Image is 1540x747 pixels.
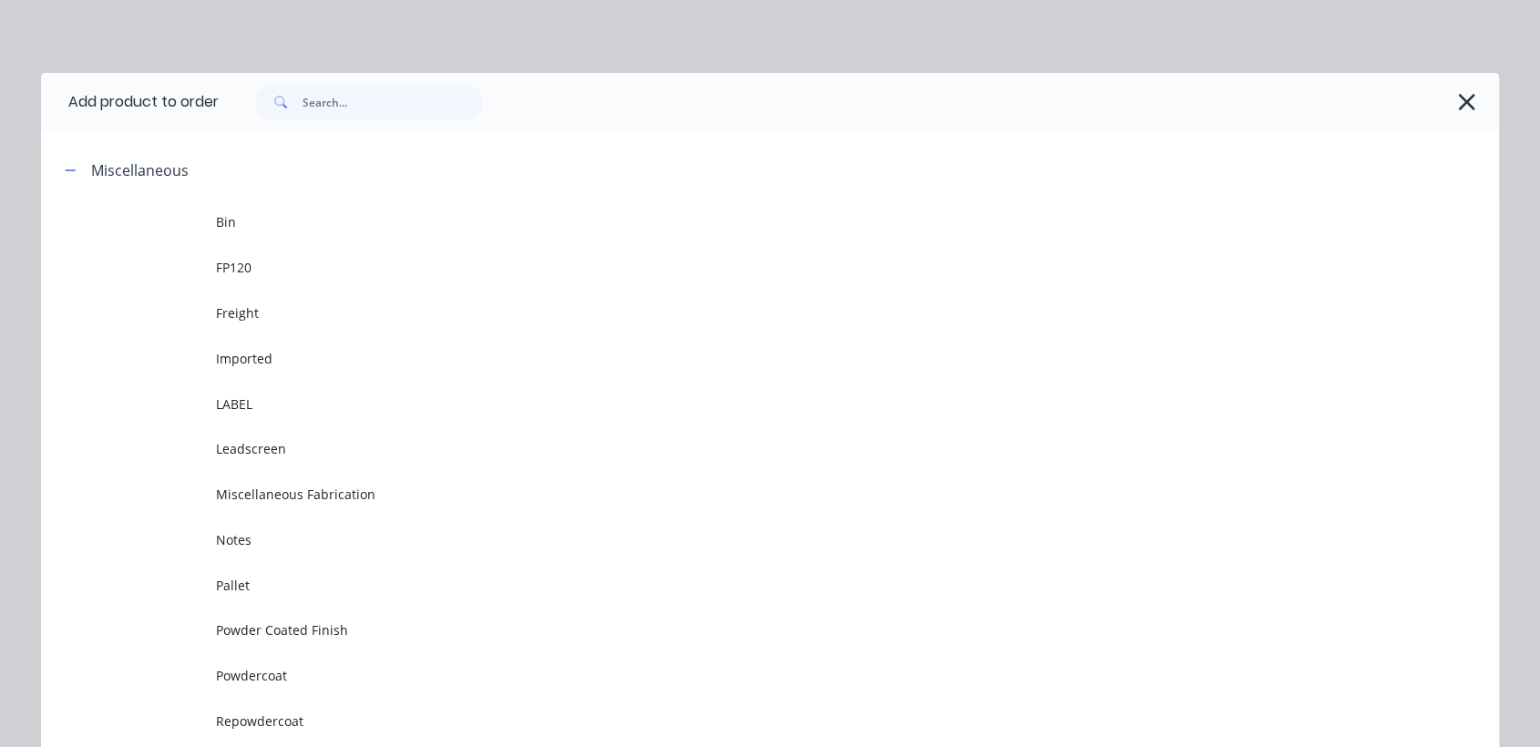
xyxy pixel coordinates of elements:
span: LABEL [216,394,1242,414]
span: Powdercoat [216,666,1242,685]
input: Search... [303,84,483,120]
span: FP120 [216,258,1242,277]
span: Freight [216,303,1242,322]
span: Pallet [216,576,1242,595]
span: Imported [216,349,1242,368]
span: Bin [216,212,1242,231]
div: Miscellaneous [91,159,189,181]
span: Leadscreen [216,439,1242,458]
span: Miscellaneous Fabrication [216,485,1242,504]
span: Notes [216,530,1242,549]
span: Repowdercoat [216,711,1242,731]
div: Add product to order [41,73,219,131]
span: Powder Coated Finish [216,620,1242,640]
